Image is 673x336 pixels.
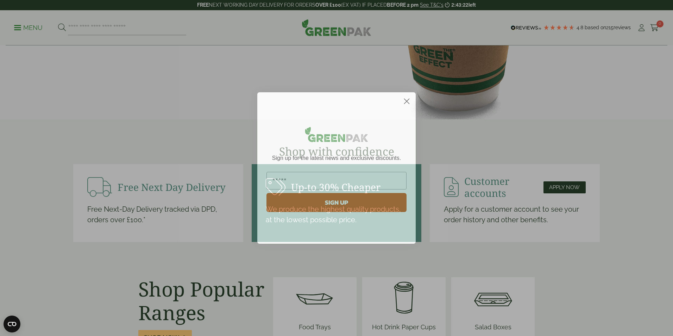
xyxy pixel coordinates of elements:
[4,316,20,332] button: Open CMP widget
[401,95,413,107] button: Close dialog
[266,193,407,212] button: SIGN UP
[266,124,407,148] img: greenpak_logo
[272,155,401,161] span: Sign up for the latest news and exclusive discounts.
[266,172,407,189] input: Email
